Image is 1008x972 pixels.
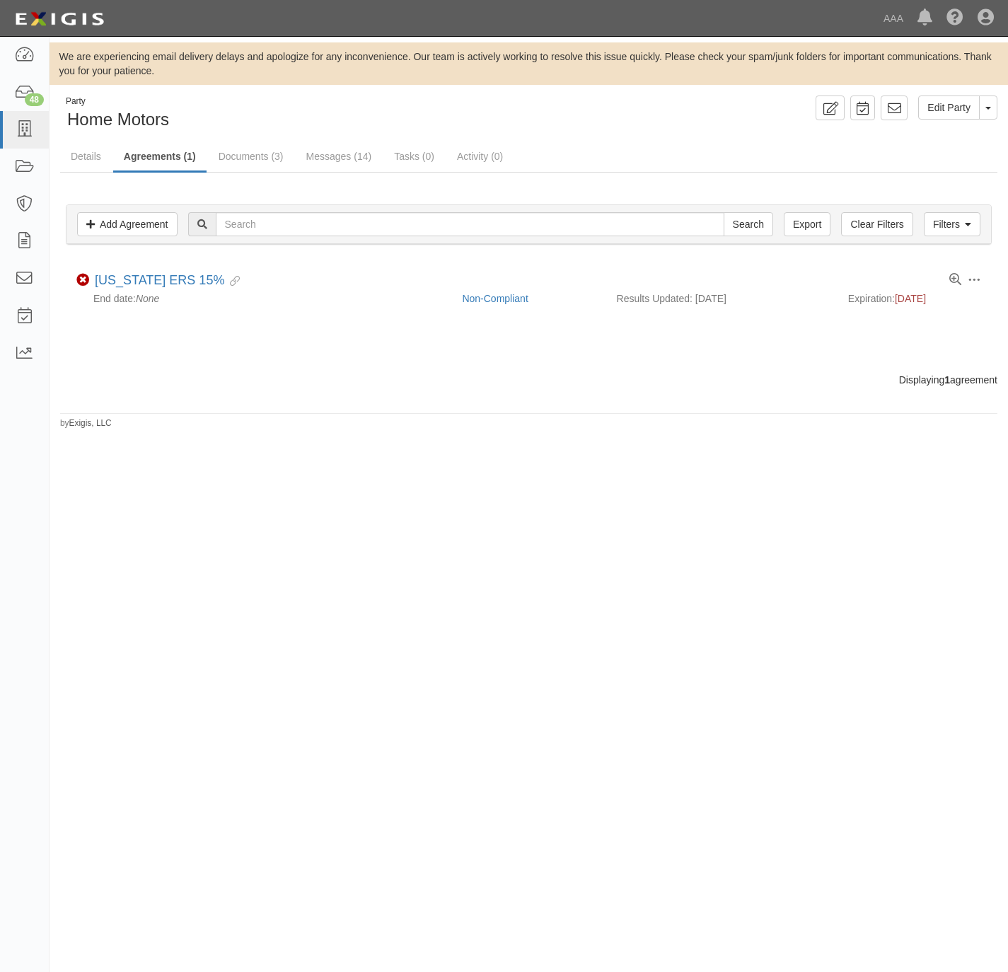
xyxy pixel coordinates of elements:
[60,96,519,132] div: Home Motors
[50,373,1008,387] div: Displaying agreement
[848,291,981,306] div: Expiration:
[25,93,44,106] div: 48
[383,142,445,170] a: Tasks (0)
[95,273,224,287] a: [US_STATE] ERS 15%
[895,293,926,304] span: [DATE]
[784,212,830,236] a: Export
[77,212,178,236] a: Add Agreement
[617,291,827,306] div: Results Updated: [DATE]
[876,4,910,33] a: AAA
[66,96,169,108] div: Party
[446,142,514,170] a: Activity (0)
[76,291,451,306] div: End date:
[216,212,724,236] input: Search
[113,142,207,173] a: Agreements (1)
[11,6,108,32] img: logo-5460c22ac91f19d4615b14bd174203de0afe785f0fc80cf4dbbc73dc1793850b.png
[224,277,240,287] i: Evidence Linked
[76,274,89,287] i: Non-Compliant
[949,274,961,287] a: View results summary
[841,212,913,236] a: Clear Filters
[944,374,950,386] b: 1
[60,142,112,170] a: Details
[918,96,980,120] a: Edit Party
[69,418,112,428] a: Exigis, LLC
[462,293,528,304] a: Non-Compliant
[924,212,980,236] a: Filters
[136,293,159,304] em: None
[95,273,240,289] div: Texas ERS 15%
[296,142,383,170] a: Messages (14)
[724,212,773,236] input: Search
[60,417,112,429] small: by
[946,10,963,27] i: Help Center - Complianz
[50,50,1008,78] div: We are experiencing email delivery delays and apologize for any inconvenience. Our team is active...
[208,142,294,170] a: Documents (3)
[67,110,169,129] span: Home Motors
